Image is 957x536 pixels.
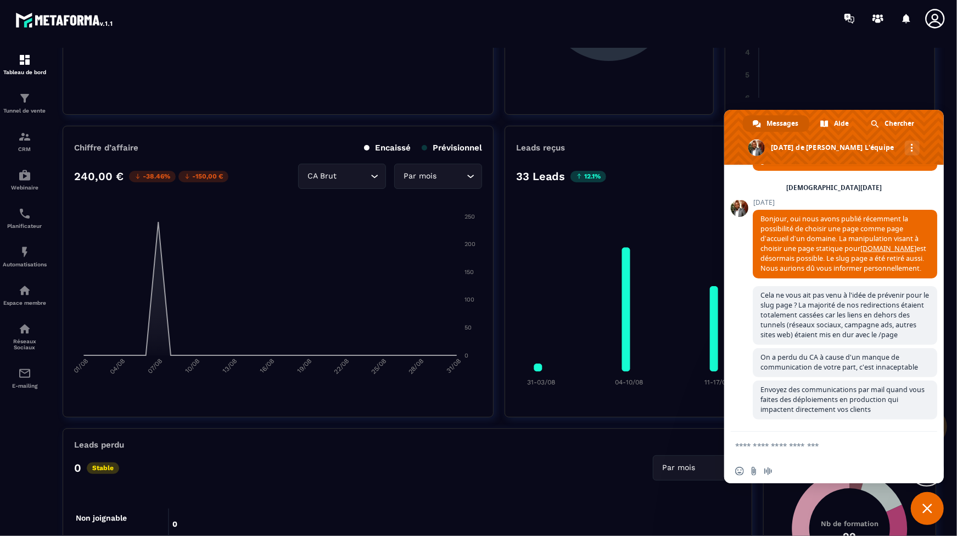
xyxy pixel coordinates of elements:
[407,358,425,376] tspan: 28/08
[745,93,750,102] tspan: 6
[464,297,474,304] tspan: 100
[743,115,809,132] a: Messages
[394,164,482,189] div: Search for option
[74,170,124,183] p: 240,00 €
[516,170,565,183] p: 33 Leads
[786,185,882,191] div: [DEMOGRAPHIC_DATA][DATE]
[834,115,849,132] span: Aide
[735,432,911,459] textarea: Entrez votre message...
[885,115,914,132] span: Chercher
[464,324,472,331] tspan: 50
[3,276,47,314] a: automationsautomationsEspace membre
[760,291,929,339] span: Cela ne vous ait pas venu à l'idée de prévenir pour le slug page ? La majorité de nos redirection...
[295,358,313,375] tspan: 19/08
[745,70,749,79] tspan: 5
[3,185,47,191] p: Webinaire
[72,358,89,375] tspan: 01/08
[464,352,468,359] tspan: 0
[305,170,339,182] span: CA Brut
[3,383,47,389] p: E-mailing
[221,358,239,375] tspan: 13/08
[615,378,643,386] tspan: 04-10/08
[464,241,475,248] tspan: 200
[764,467,773,476] span: Message audio
[364,143,411,153] p: Encaissé
[15,10,114,30] img: logo
[87,462,119,474] p: Stable
[753,199,937,206] span: [DATE]
[3,146,47,152] p: CRM
[422,143,482,153] p: Prévisionnel
[745,48,750,57] tspan: 4
[3,359,47,397] a: emailemailE-mailing
[3,223,47,229] p: Planificateur
[129,171,176,182] p: -38.46%
[18,322,31,336] img: social-network
[760,353,918,372] span: On a perdu du CA à cause d'un manque de communication de votre part, c'est innaceptable
[810,115,860,132] a: Aide
[178,171,228,182] p: -150,00 €
[370,358,388,376] tspan: 25/08
[18,367,31,380] img: email
[760,214,926,273] span: Bonjour, oui nous avons publié récemment la possibilité de choisir une page comme page d’accueil ...
[74,440,124,450] p: Leads perdu
[74,461,81,474] p: 0
[76,513,127,523] tspan: Non joignable
[860,244,916,253] a: [DOMAIN_NAME]
[3,199,47,237] a: schedulerschedulerPlanificateur
[332,358,350,376] tspan: 22/08
[298,164,386,189] div: Search for option
[3,314,47,359] a: social-networksocial-networkRéseaux Sociaux
[18,245,31,259] img: automations
[18,169,31,182] img: automations
[735,467,744,476] span: Insérer un emoji
[3,261,47,267] p: Automatisations
[259,358,276,375] tspan: 16/08
[698,462,723,474] input: Search for option
[3,300,47,306] p: Espace membre
[527,378,555,386] tspan: 31-03/08
[3,338,47,350] p: Réseaux Sociaux
[749,467,758,476] span: Envoyer un fichier
[184,358,202,375] tspan: 10/08
[464,269,474,276] tspan: 150
[3,160,47,199] a: automationsautomationsWebinaire
[108,358,126,376] tspan: 04/08
[439,170,464,182] input: Search for option
[660,462,698,474] span: Par mois
[445,358,462,375] tspan: 31/08
[18,92,31,105] img: formation
[861,115,925,132] a: Chercher
[704,378,730,386] tspan: 11-17/08
[18,207,31,220] img: scheduler
[570,171,606,182] p: 12.1%
[516,143,565,153] p: Leads reçus
[3,45,47,83] a: formationformationTableau de bord
[3,108,47,114] p: Tunnel de vente
[911,492,944,525] a: Fermer le chat
[766,115,798,132] span: Messages
[401,170,439,182] span: Par mois
[464,213,475,220] tspan: 250
[146,358,164,376] tspan: 07/08
[3,69,47,75] p: Tableau de bord
[3,122,47,160] a: formationformationCRM
[653,455,741,481] div: Search for option
[18,53,31,66] img: formation
[339,170,368,182] input: Search for option
[18,130,31,143] img: formation
[3,237,47,276] a: automationsautomationsAutomatisations
[3,83,47,122] a: formationformationTunnel de vente
[74,143,138,153] p: Chiffre d’affaire
[760,385,925,414] span: Envoyez des communications par mail quand vous faites des déploiements en production qui impacten...
[18,284,31,297] img: automations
